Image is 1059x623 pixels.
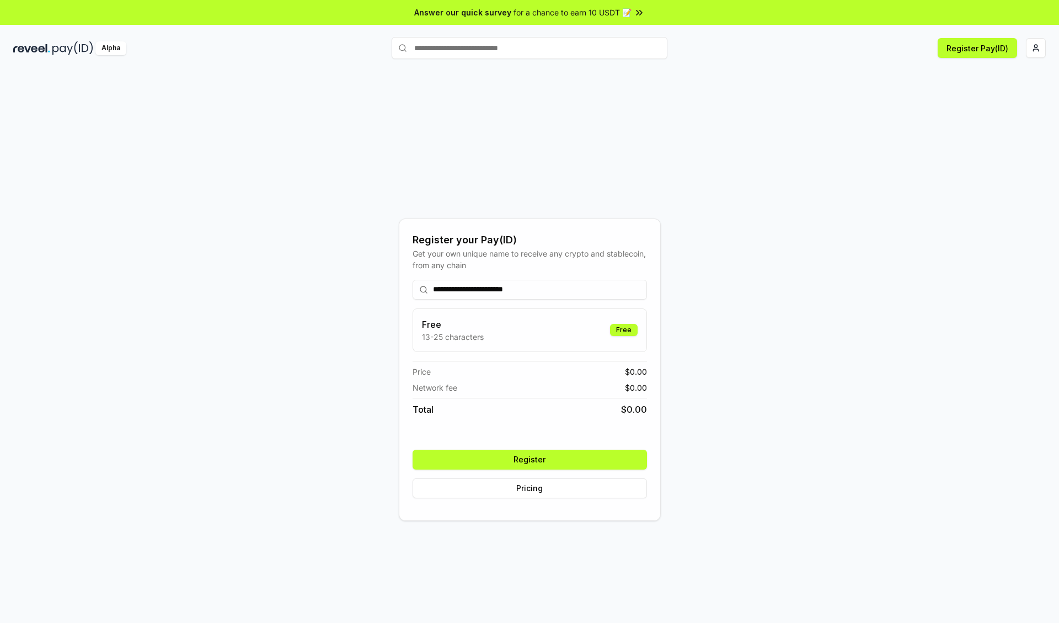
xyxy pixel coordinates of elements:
[413,248,647,271] div: Get your own unique name to receive any crypto and stablecoin, from any chain
[610,324,638,336] div: Free
[52,41,93,55] img: pay_id
[413,232,647,248] div: Register your Pay(ID)
[413,366,431,377] span: Price
[514,7,632,18] span: for a chance to earn 10 USDT 📝
[625,382,647,393] span: $ 0.00
[422,331,484,343] p: 13-25 characters
[413,450,647,470] button: Register
[413,403,434,416] span: Total
[13,41,50,55] img: reveel_dark
[414,7,511,18] span: Answer our quick survey
[938,38,1017,58] button: Register Pay(ID)
[625,366,647,377] span: $ 0.00
[413,478,647,498] button: Pricing
[422,318,484,331] h3: Free
[95,41,126,55] div: Alpha
[621,403,647,416] span: $ 0.00
[413,382,457,393] span: Network fee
